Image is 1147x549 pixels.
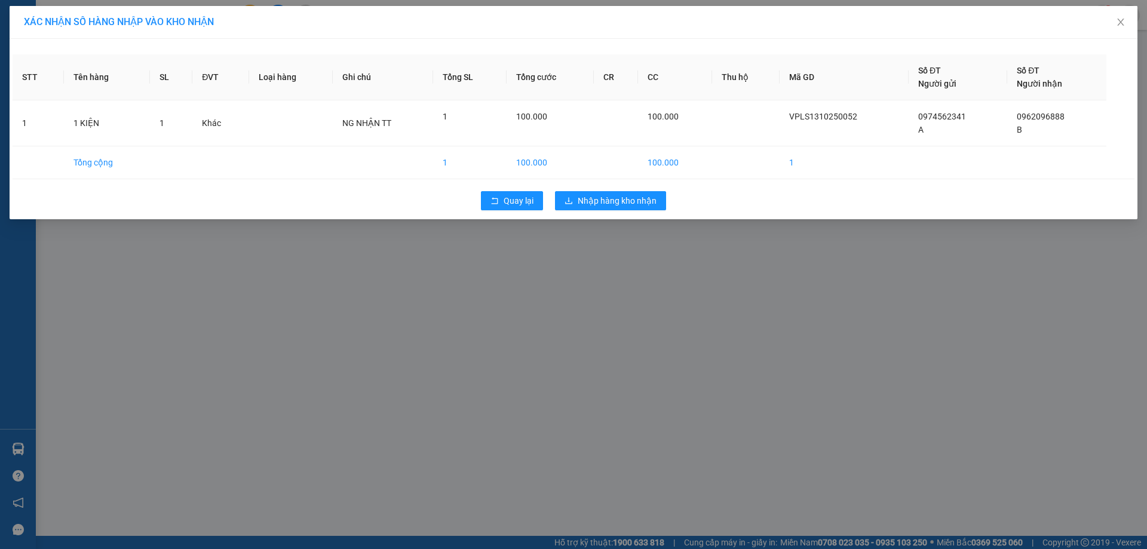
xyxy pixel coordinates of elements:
th: CC [638,54,712,100]
th: CR [594,54,638,100]
span: Số ĐT [1017,66,1039,75]
span: Người nhận [1017,79,1062,88]
th: Mã GD [780,54,909,100]
span: close [1116,17,1125,27]
th: Ghi chú [333,54,433,100]
button: rollbackQuay lại [481,191,543,210]
span: A [918,125,924,134]
span: Người gửi [918,79,956,88]
span: rollback [490,197,499,206]
span: 100.000 [516,112,547,121]
button: downloadNhập hàng kho nhận [555,191,666,210]
td: 1 [13,100,64,146]
span: XÁC NHẬN SỐ HÀNG NHẬP VÀO KHO NHẬN [24,16,214,27]
td: 100.000 [638,146,712,179]
button: Close [1104,6,1137,39]
span: download [565,197,573,206]
span: B [1017,125,1022,134]
span: 1 [160,118,164,128]
td: 1 [780,146,909,179]
span: VPLS1310250052 [789,112,857,121]
span: 1 [443,112,447,121]
td: 100.000 [507,146,594,179]
th: STT [13,54,64,100]
th: SL [150,54,192,100]
th: ĐVT [192,54,249,100]
th: Tổng cước [507,54,594,100]
th: Loại hàng [249,54,333,100]
th: Tổng SL [433,54,507,100]
span: NG NHẬN TT [342,118,391,128]
td: 1 KIỆN [64,100,151,146]
span: Nhập hàng kho nhận [578,194,657,207]
span: Quay lại [504,194,533,207]
td: Khác [192,100,249,146]
span: 100.000 [648,112,679,121]
td: 1 [433,146,507,179]
th: Tên hàng [64,54,151,100]
th: Thu hộ [712,54,780,100]
span: 0974562341 [918,112,966,121]
span: Số ĐT [918,66,941,75]
span: 0962096888 [1017,112,1065,121]
td: Tổng cộng [64,146,151,179]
